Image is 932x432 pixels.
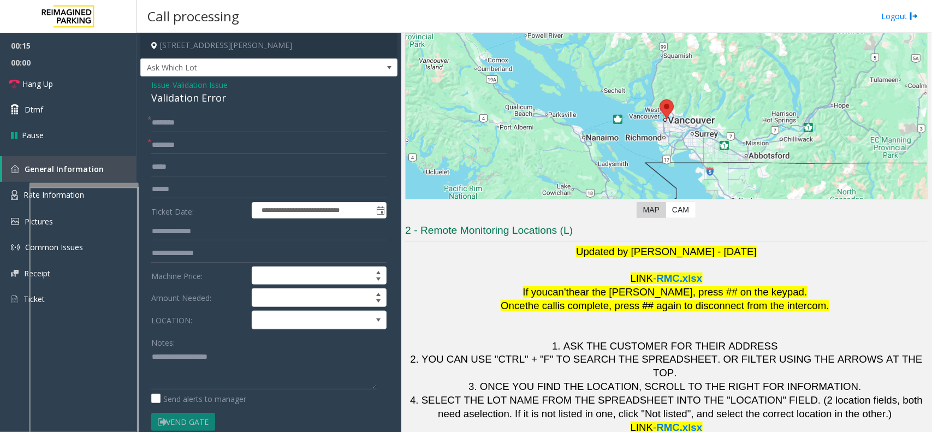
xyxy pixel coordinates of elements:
[653,273,656,284] span: -
[149,311,249,329] label: LOCATION:
[11,218,19,225] img: 'icon'
[25,104,43,115] span: Dtmf
[2,156,136,182] a: General Information
[657,275,703,283] a: RMC.xlsx
[23,190,84,200] span: Rate Information
[151,91,387,105] div: Validation Error
[660,99,674,120] div: 601 West Cordova Street, Vancouver, BC
[569,286,808,298] span: hear the [PERSON_NAME], press ## on the keypad.
[469,408,509,419] span: selection
[525,300,557,311] span: the call
[637,202,666,218] label: Map
[374,203,386,218] span: Toggle popup
[173,79,228,91] span: Validation Issue
[11,190,18,200] img: 'icon'
[170,80,228,90] span: -
[149,267,249,285] label: Machine Price:
[557,300,829,311] span: is complete, press ## again to disconnect from the intercom.
[25,242,83,252] span: Common Issues
[410,394,925,419] span: 4. SELECT THE LOT NAME FROM THE SPREADSHEET INTO THE "LOCATION" FIELD. (2 location fields, both n...
[548,286,569,298] span: can't
[371,289,386,298] span: Increase value
[151,79,170,91] span: Issue
[23,294,45,304] span: Ticket
[371,267,386,276] span: Increase value
[149,288,249,307] label: Amount Needed:
[631,273,653,284] span: LINK
[523,286,548,298] span: If you
[141,59,346,76] span: Ask Which Lot
[149,202,249,218] label: Ticket Date:
[142,3,245,29] h3: Call processing
[151,393,246,405] label: Send alerts to manager
[371,298,386,306] span: Decrease value
[151,413,215,431] button: Vend Gate
[509,408,892,419] span: . If it is not listed in one, click "Not listed", and select the correct location in the other.)
[501,300,525,311] span: Once
[24,268,50,279] span: Receipt
[22,129,44,141] span: Pause
[11,294,18,304] img: 'icon'
[22,78,53,90] span: Hang Up
[11,270,19,277] img: 'icon'
[140,33,397,58] h4: [STREET_ADDRESS][PERSON_NAME]
[25,216,53,227] span: Pictures
[405,223,928,241] h3: 2 - Remote Monitoring Locations (L)
[881,10,918,22] a: Logout
[666,202,696,218] label: CAM
[151,333,175,348] label: Notes:
[552,340,778,352] span: 1. ASK THE CUSTOMER FOR THEIR ADDRESS
[468,381,861,392] span: 3. ONCE YOU FIND THE LOCATION, SCROLL TO THE RIGHT FOR INFORMATION.
[11,243,20,252] img: 'icon'
[371,276,386,285] span: Decrease value
[576,246,757,257] span: Updated by [PERSON_NAME] - [DATE]
[411,353,925,378] span: 2. YOU CAN USE "CTRL" + "F" TO SEARCH THE SPREADSHEET. OR FILTER USING THE ARROWS AT THE TOP.
[657,273,703,284] span: RMC.xlsx
[910,10,918,22] img: logout
[11,165,19,173] img: 'icon'
[25,164,104,174] span: General Information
